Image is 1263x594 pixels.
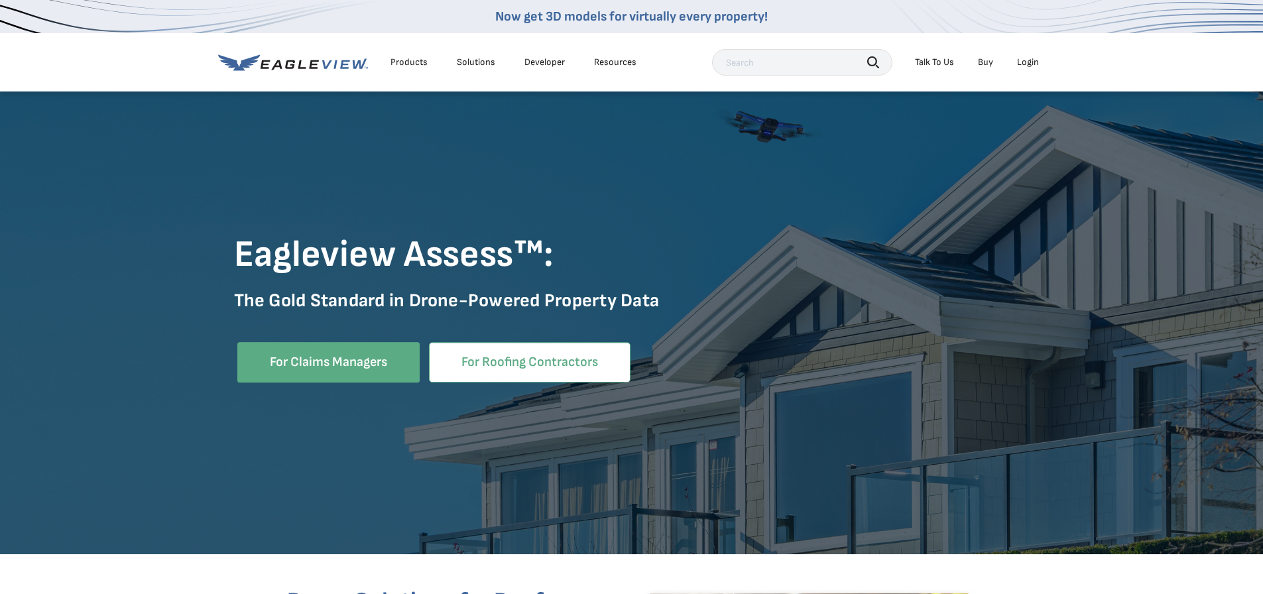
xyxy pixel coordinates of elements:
a: Developer [524,56,565,68]
div: Talk To Us [915,56,954,68]
h1: Eagleview Assess™: [234,232,1030,278]
div: Solutions [457,56,495,68]
input: Search [712,49,892,76]
a: Buy [978,56,993,68]
div: Resources [594,56,636,68]
a: Now get 3D models for virtually every property! [495,9,768,25]
div: Login [1017,56,1039,68]
strong: The Gold Standard in Drone-Powered Property Data [234,290,660,312]
div: Products [391,56,428,68]
a: For Roofing Contractors [429,342,631,383]
a: For Claims Managers [237,342,420,383]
